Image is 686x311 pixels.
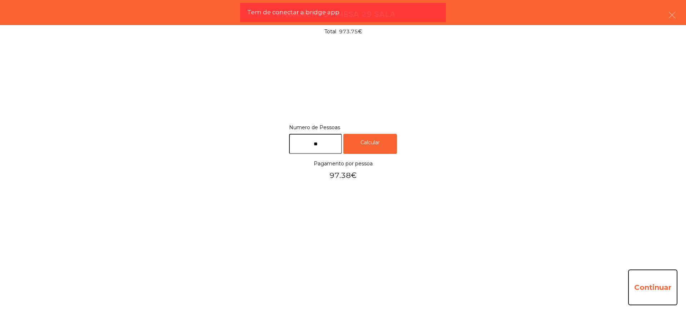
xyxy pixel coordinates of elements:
label: Numero de Pessoas [289,123,397,132]
span: Total [324,28,336,35]
div: Calcular [343,134,397,154]
button: Continuar [628,269,677,305]
span: Tem de conectar a bridge app [247,8,339,17]
span: 97.38€ [314,169,373,182]
span: 973.75€ [339,28,362,35]
span: Pagamento por pessoa [314,159,373,169]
